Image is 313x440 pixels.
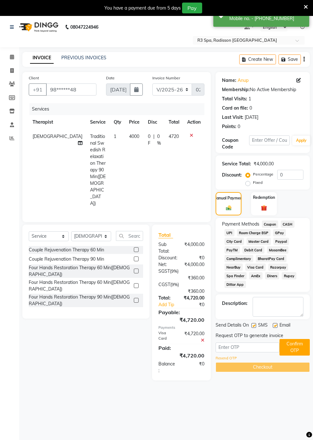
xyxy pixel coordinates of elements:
[222,137,249,150] div: Coupon Code
[114,133,116,139] span: 1
[154,281,209,288] div: ( )
[258,322,268,330] span: SMS
[158,268,170,274] span: SGST
[179,261,209,268] div: ₹4,000.00
[70,18,98,36] b: 08047224946
[253,195,275,200] label: Redemption
[181,361,209,374] div: ₹0
[186,301,209,308] div: ₹0
[249,135,290,145] input: Enter Offer / Coupon Code
[256,255,286,262] span: BharatPay Card
[179,295,209,301] div: ₹4,720.00
[292,136,310,145] button: Apply
[225,263,243,271] span: NearBuy
[29,103,209,115] div: Services
[183,115,204,129] th: Action
[154,316,209,324] div: ₹4,720.00
[279,339,310,356] button: Confirm OTP
[29,279,131,292] div: Four Hands Restoration Therapy 60 Min([DEMOGRAPHIC_DATA])
[237,229,271,236] span: Room Charge EGP
[225,272,247,279] span: Spa Finder
[182,3,202,13] button: Pay
[268,263,288,271] span: Razorpay
[154,255,182,261] div: Discount:
[247,238,271,245] span: Master Card
[172,282,178,287] span: 9%
[16,18,60,36] img: logo
[265,272,279,279] span: Diners
[216,356,237,361] a: Resend OTP
[224,205,233,211] img: _cash.svg
[154,241,179,255] div: Sub Total:
[222,172,242,178] div: Discount:
[154,275,209,281] div: ₹360.00
[90,133,106,206] span: Traditional Swedish Relaxation Therapy 90 Min([DEMOGRAPHIC_DATA])
[33,133,82,139] span: [DEMOGRAPHIC_DATA]
[61,55,106,61] a: PREVIOUS INVOICES
[273,229,286,236] span: GPay
[165,115,183,129] th: Total
[116,231,143,241] input: Search or Scan
[225,246,240,254] span: PayTM
[29,115,86,129] th: Therapist
[249,272,263,279] span: AmEx
[238,123,240,130] div: 0
[182,255,209,261] div: ₹0
[213,195,244,201] label: Manual Payment
[110,115,125,129] th: Qty
[46,83,96,96] input: Search by Name/Mobile/Email/Code
[225,238,244,245] span: City Card
[216,332,283,339] div: Request OTP to generate invoice
[154,361,181,374] div: Balance :
[222,77,236,84] div: Name:
[29,75,39,81] label: Client
[281,220,294,228] span: CASH
[222,96,247,102] div: Total Visits:
[262,220,278,228] span: Coupon
[216,343,279,352] input: Enter OTP
[29,256,104,263] div: Couple Rejuvenation Therapy 90 Min
[129,133,139,139] span: 4000
[179,241,209,255] div: ₹4,000.00
[154,330,179,344] div: Visa Card
[179,330,209,344] div: ₹4,720.00
[29,247,104,253] div: Couple Rejuvenation Therapy 60 Min
[154,344,209,352] div: Paid:
[157,133,161,147] span: 0 %
[86,115,110,129] th: Service
[225,229,234,236] span: UPI
[29,294,131,307] div: Four Hands Restoration Therapy 90 Min([DEMOGRAPHIC_DATA])
[154,261,179,268] div: Net:
[222,221,259,227] span: Payment Methods
[222,86,250,93] div: Membership:
[282,272,296,279] span: Rupay
[154,288,209,295] div: ₹360.00
[279,322,290,330] span: Email
[273,238,289,245] span: Paypal
[248,96,251,102] div: 1
[242,246,264,254] span: Debit Card
[253,180,263,185] label: Fixed
[222,114,243,121] div: Last Visit:
[154,352,209,359] div: ₹4,720.00
[29,83,47,96] button: +91
[239,54,276,64] button: Create New
[158,232,173,238] span: Total
[249,105,252,112] div: 0
[154,308,209,316] div: Payable:
[154,301,186,308] a: Add Tip
[144,115,165,129] th: Disc
[225,281,246,288] span: Dittor App
[279,54,301,64] button: Save
[29,308,131,322] div: Four Hands Restoration Therapy 90 Min([DEMOGRAPHIC_DATA])
[259,204,269,212] img: _gift.svg
[222,123,236,130] div: Points:
[30,52,54,64] a: INVOICE
[158,282,170,287] span: CGST
[106,75,115,81] label: Date
[154,268,209,275] div: ( )
[154,295,179,301] div: Total:
[153,133,155,147] span: |
[158,325,204,330] div: Payments
[222,86,303,93] div: No Active Membership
